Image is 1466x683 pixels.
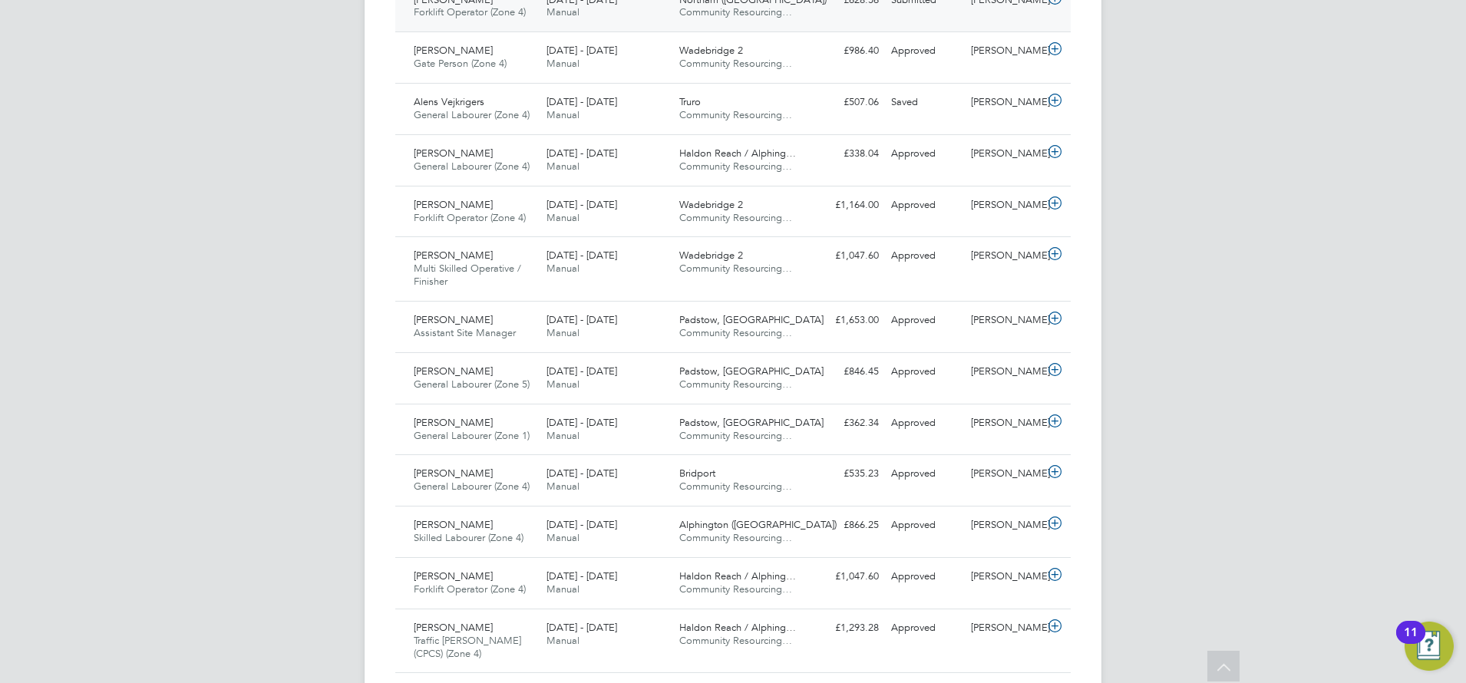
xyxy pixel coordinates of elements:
div: Approved [885,38,965,64]
span: [DATE] - [DATE] [546,365,617,378]
div: Approved [885,411,965,436]
span: [DATE] - [DATE] [546,95,617,108]
span: [DATE] - [DATE] [546,416,617,429]
span: [PERSON_NAME] [414,313,493,326]
div: [PERSON_NAME] [965,243,1045,269]
div: [PERSON_NAME] [965,615,1045,641]
span: Manual [546,634,579,647]
span: Community Resourcing… [679,480,792,493]
span: Manual [546,480,579,493]
div: [PERSON_NAME] [965,411,1045,436]
div: [PERSON_NAME] [965,513,1045,538]
span: Bridport [679,467,715,480]
span: Community Resourcing… [679,429,792,442]
div: Approved [885,564,965,589]
div: 11 [1404,632,1418,652]
span: [PERSON_NAME] [414,621,493,634]
span: Multi Skilled Operative / Finisher [414,262,521,288]
span: Manual [546,582,579,596]
span: [PERSON_NAME] [414,147,493,160]
span: Traffic [PERSON_NAME] (CPCS) (Zone 4) [414,634,521,660]
span: Forklift Operator (Zone 4) [414,211,526,224]
div: £1,164.00 [805,193,885,218]
span: Wadebridge 2 [679,198,743,211]
div: [PERSON_NAME] [965,359,1045,384]
div: [PERSON_NAME] [965,193,1045,218]
span: Manual [546,531,579,544]
div: £1,293.28 [805,615,885,641]
span: Assistant Site Manager [414,326,516,339]
div: [PERSON_NAME] [965,141,1045,167]
div: £1,047.60 [805,564,885,589]
span: [DATE] - [DATE] [546,44,617,57]
div: £986.40 [805,38,885,64]
div: [PERSON_NAME] [965,461,1045,487]
span: Manual [546,429,579,442]
span: [PERSON_NAME] [414,44,493,57]
span: Manual [546,326,579,339]
div: [PERSON_NAME] [965,308,1045,333]
span: Manual [546,160,579,173]
span: Community Resourcing… [679,531,792,544]
span: [PERSON_NAME] [414,249,493,262]
div: £866.25 [805,513,885,538]
span: Community Resourcing… [679,108,792,121]
span: [PERSON_NAME] [414,365,493,378]
span: Community Resourcing… [679,57,792,70]
span: Gate Person (Zone 4) [414,57,507,70]
span: Skilled Labourer (Zone 4) [414,531,523,544]
span: Community Resourcing… [679,326,792,339]
div: £846.45 [805,359,885,384]
span: Forklift Operator (Zone 4) [414,582,526,596]
span: [PERSON_NAME] [414,198,493,211]
span: [PERSON_NAME] [414,416,493,429]
div: £1,047.60 [805,243,885,269]
span: General Labourer (Zone 1) [414,429,530,442]
div: Approved [885,461,965,487]
span: Manual [546,378,579,391]
div: Saved [885,90,965,115]
span: [DATE] - [DATE] [546,621,617,634]
span: [DATE] - [DATE] [546,467,617,480]
span: Haldon Reach / Alphing… [679,147,796,160]
span: [PERSON_NAME] [414,569,493,582]
span: Wadebridge 2 [679,249,743,262]
span: Padstow, [GEOGRAPHIC_DATA] [679,365,824,378]
span: Forklift Operator (Zone 4) [414,5,526,18]
span: Truro [679,95,701,108]
span: Community Resourcing… [679,5,792,18]
span: Padstow, [GEOGRAPHIC_DATA] [679,313,824,326]
span: Community Resourcing… [679,582,792,596]
button: Open Resource Center, 11 new notifications [1405,622,1454,671]
span: [DATE] - [DATE] [546,313,617,326]
span: [DATE] - [DATE] [546,518,617,531]
span: Haldon Reach / Alphing… [679,621,796,634]
div: £362.34 [805,411,885,436]
div: [PERSON_NAME] [965,90,1045,115]
span: General Labourer (Zone 5) [414,378,530,391]
div: £1,653.00 [805,308,885,333]
div: Approved [885,193,965,218]
span: Alphington ([GEOGRAPHIC_DATA]) [679,518,837,531]
span: [DATE] - [DATE] [546,147,617,160]
div: £507.06 [805,90,885,115]
span: [DATE] - [DATE] [546,569,617,582]
span: Manual [546,5,579,18]
div: Approved [885,308,965,333]
span: Community Resourcing… [679,262,792,275]
span: Community Resourcing… [679,211,792,224]
div: Approved [885,243,965,269]
span: [DATE] - [DATE] [546,198,617,211]
span: Manual [546,262,579,275]
div: Approved [885,615,965,641]
span: General Labourer (Zone 4) [414,480,530,493]
div: £338.04 [805,141,885,167]
span: Community Resourcing… [679,634,792,647]
div: £535.23 [805,461,885,487]
span: [PERSON_NAME] [414,518,493,531]
span: General Labourer (Zone 4) [414,160,530,173]
span: General Labourer (Zone 4) [414,108,530,121]
div: Approved [885,513,965,538]
div: [PERSON_NAME] [965,564,1045,589]
span: [PERSON_NAME] [414,467,493,480]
